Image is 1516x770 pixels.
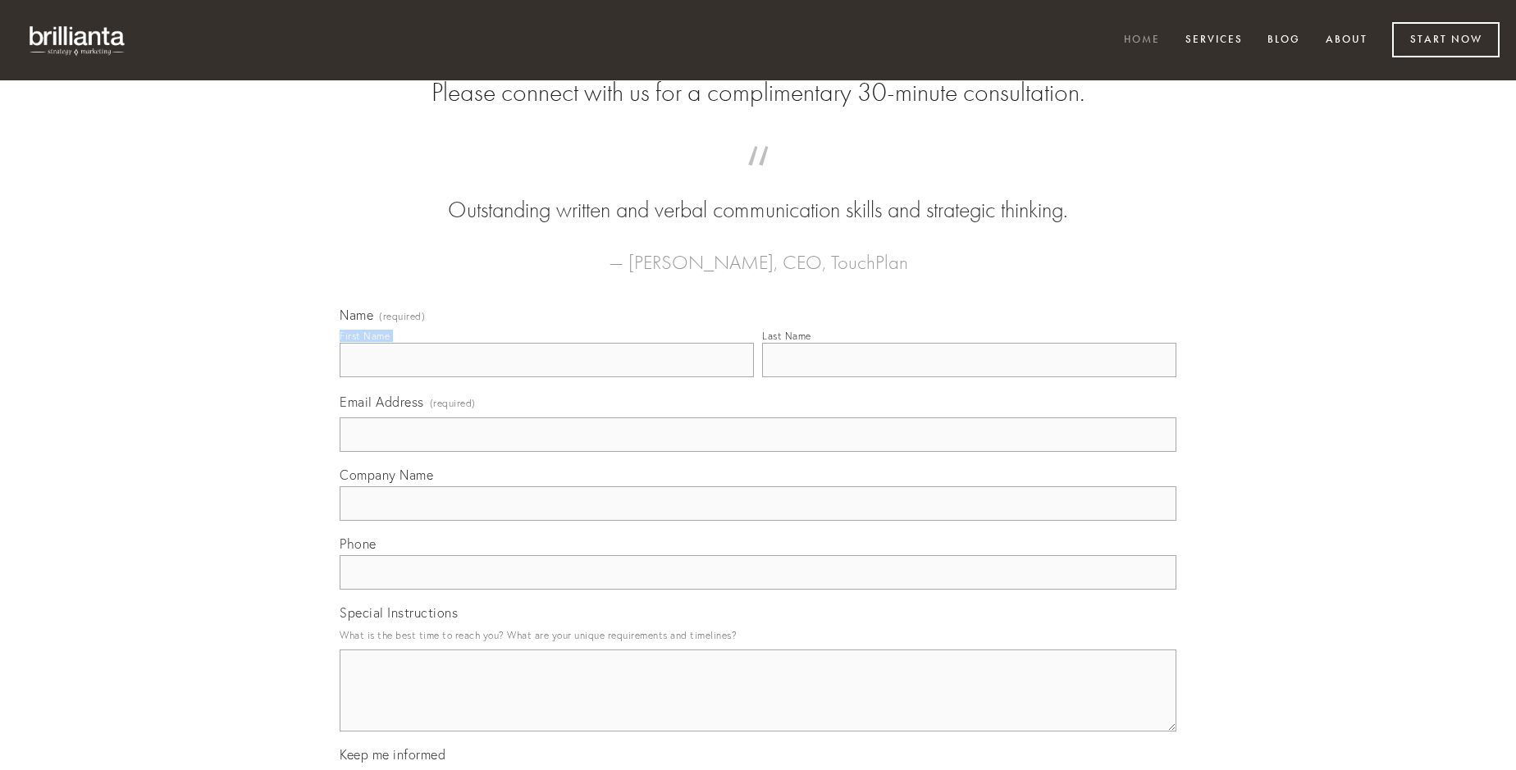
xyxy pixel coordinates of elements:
[340,746,445,763] span: Keep me informed
[366,162,1150,226] blockquote: Outstanding written and verbal communication skills and strategic thinking.
[1392,22,1500,57] a: Start Now
[340,467,433,483] span: Company Name
[1175,27,1253,54] a: Services
[340,330,390,342] div: First Name
[1113,27,1171,54] a: Home
[340,624,1176,646] p: What is the best time to reach you? What are your unique requirements and timelines?
[340,77,1176,108] h2: Please connect with us for a complimentary 30-minute consultation.
[430,392,476,414] span: (required)
[340,307,373,323] span: Name
[1315,27,1378,54] a: About
[366,162,1150,194] span: “
[762,330,811,342] div: Last Name
[340,394,424,410] span: Email Address
[16,16,139,64] img: brillianta - research, strategy, marketing
[340,604,458,621] span: Special Instructions
[1257,27,1311,54] a: Blog
[379,312,425,321] span: (required)
[340,535,377,552] span: Phone
[366,226,1150,279] figcaption: — [PERSON_NAME], CEO, TouchPlan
